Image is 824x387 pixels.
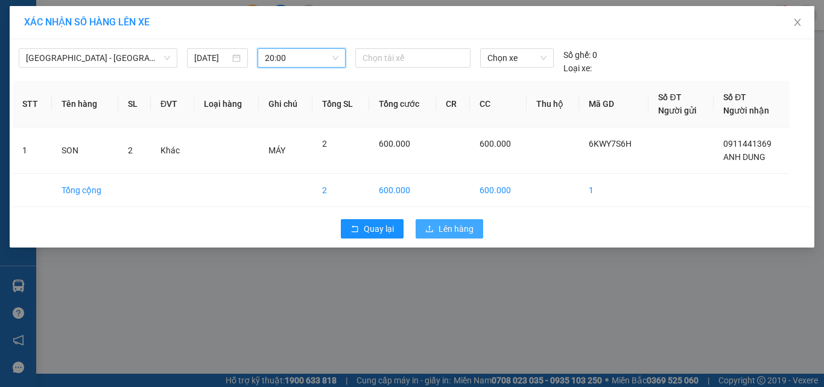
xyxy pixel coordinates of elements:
span: upload [425,225,434,234]
span: Loại xe: [563,62,592,75]
th: STT [13,81,52,127]
span: Người nhận [723,106,769,115]
div: 0 [563,48,597,62]
span: Chọn xe [487,49,547,67]
span: Hà Nội - Quảng Bình [26,49,170,67]
h2: VP Nhận: Văn phòng Đồng Hới [63,70,291,184]
span: Lên hàng [439,222,474,235]
button: uploadLên hàng [416,219,483,238]
span: Quay lại [364,222,394,235]
th: Ghi chú [259,81,313,127]
span: MÁY [268,146,285,155]
span: 0911441369 [723,139,772,149]
td: SON [52,127,118,174]
td: 2 [312,174,369,207]
th: Tổng cước [369,81,436,127]
span: 6KWY7S6H [589,139,632,149]
th: Thu hộ [527,81,578,127]
th: Tổng SL [312,81,369,127]
span: Người gửi [658,106,697,115]
th: CC [470,81,527,127]
input: 11/08/2025 [194,51,229,65]
td: 1 [13,127,52,174]
td: 600.000 [369,174,436,207]
span: 2 [322,139,327,149]
td: Tổng cộng [52,174,118,207]
span: XÁC NHẬN SỐ HÀNG LÊN XE [24,16,150,28]
span: 20:00 [265,49,339,67]
span: Số ghế: [563,48,591,62]
td: 1 [579,174,649,207]
td: 600.000 [470,174,527,207]
th: SL [118,81,151,127]
th: Mã GD [579,81,649,127]
span: Số ĐT [723,92,746,102]
span: close [793,18,802,27]
td: Khác [151,127,194,174]
th: Loại hàng [194,81,259,127]
th: ĐVT [151,81,194,127]
button: rollbackQuay lại [341,219,404,238]
th: Tên hàng [52,81,118,127]
span: 600.000 [379,139,410,149]
b: [PERSON_NAME] [73,28,203,48]
span: 600.000 [480,139,511,149]
h2: FM8N1WZ8 [7,70,97,90]
span: ANH DUNG [723,152,765,162]
span: Số ĐT [658,92,681,102]
button: Close [781,6,814,40]
span: 2 [128,146,133,155]
span: rollback [350,225,359,234]
th: CR [436,81,470,127]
